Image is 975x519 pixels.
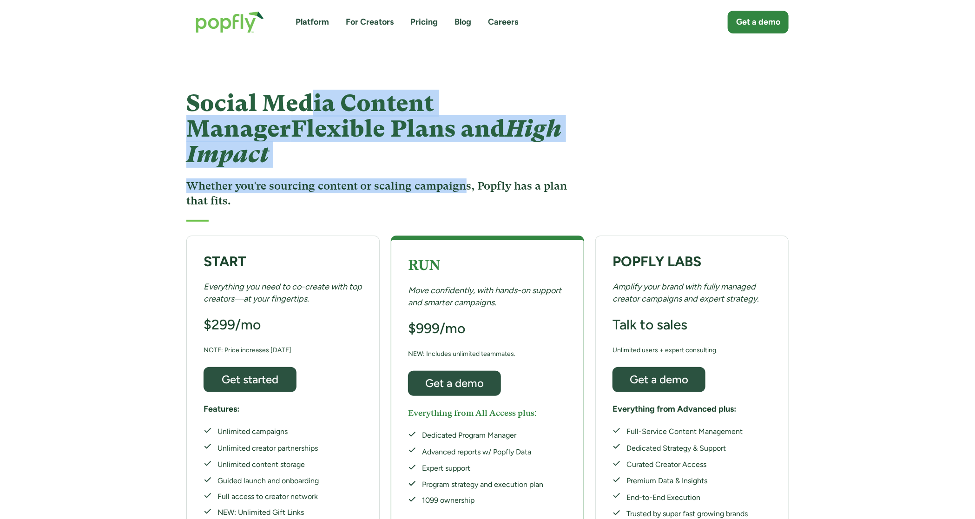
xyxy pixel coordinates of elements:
h5: Features: [204,403,239,415]
div: Full access to creator network [217,492,319,502]
a: Get a demo [728,11,789,33]
a: Platform [296,16,329,28]
div: Advanced reports w/ Popfly Data [422,446,543,458]
h3: $999/mo [408,320,465,337]
div: 1099 ownership [422,495,543,506]
div: Get a demo [416,377,493,389]
div: Get a demo [736,16,780,28]
a: Get started [204,367,296,392]
h5: Everything from Advanced plus: [613,403,736,415]
div: Dedicated Strategy & Support [626,442,748,454]
div: Full-Service Content Management [626,427,748,437]
h3: Whether you're sourcing content or scaling campaigns, Popfly has a plan that fits. [186,178,572,209]
a: Blog [455,16,471,28]
a: Careers [488,16,518,28]
div: NOTE: Price increases [DATE] [204,344,291,356]
a: Get a demo [408,371,501,396]
a: Pricing [410,16,438,28]
div: Premium Data & Insights [626,476,748,486]
div: Get started [212,374,288,385]
div: Curated Creator Access [626,460,748,470]
a: Get a demo [613,367,705,392]
div: NEW: Unlimited Gift Links [217,507,319,518]
div: Program strategy and execution plan [422,480,543,490]
div: Unlimited creator partnerships [217,442,319,454]
div: Dedicated Program Manager [422,430,543,440]
div: Get a demo [621,374,697,385]
div: Unlimited users + expert consulting. [613,344,718,356]
div: End-to-End Execution [626,492,748,503]
em: Amplify your brand with fully managed creator campaigns and expert strategy. [613,282,759,303]
h5: Everything from All Access plus: [408,407,537,419]
div: Trusted by super fast growing brands [626,509,748,519]
h3: $299/mo [204,316,261,334]
div: NEW: Includes unlimited teammates. [408,348,515,360]
div: Unlimited campaigns [217,427,319,437]
strong: START [204,253,246,270]
strong: RUN [408,257,440,273]
h3: Talk to sales [613,316,687,334]
div: Guided launch and onboarding [217,476,319,486]
em: Move confidently, with hands-on support and smarter campaigns. [408,285,561,307]
h1: Social Media Content Manager [186,91,572,167]
em: High Impact [186,115,561,168]
span: Flexible Plans and [186,115,561,168]
a: For Creators [346,16,394,28]
em: Everything you need to co-create with top creators—at your fingertips. [204,282,362,303]
div: Unlimited content storage [217,460,319,470]
div: Expert support [422,463,543,473]
a: home [186,2,273,42]
strong: POPFLY LABS [613,253,701,270]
